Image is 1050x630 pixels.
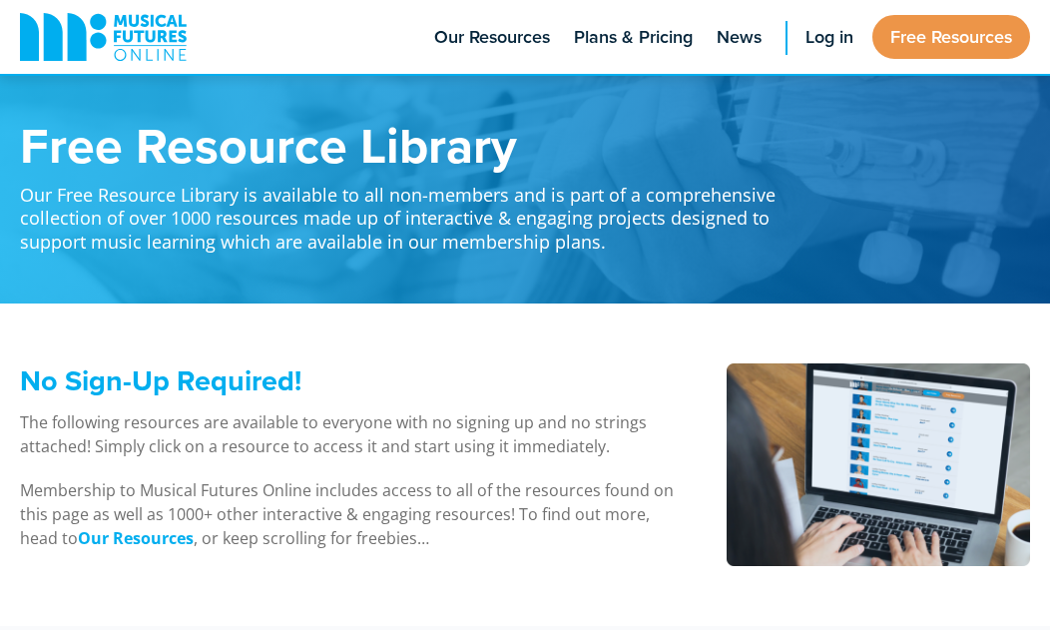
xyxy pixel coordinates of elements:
a: Free Resources [872,15,1030,59]
p: Membership to Musical Futures Online includes access to all of the resources found on this page a... [20,478,677,550]
span: News [717,24,762,51]
span: Log in [805,24,853,51]
strong: Our Resources [78,527,194,549]
span: Plans & Pricing [574,24,693,51]
p: Our Free Resource Library is available to all non-members and is part of a comprehensive collecti... [20,170,798,254]
span: Our Resources [434,24,550,51]
span: No Sign-Up Required! [20,359,301,401]
h1: Free Resource Library [20,120,798,170]
a: Our Resources [78,527,194,550]
p: The following resources are available to everyone with no signing up and no strings attached! Sim... [20,410,677,458]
